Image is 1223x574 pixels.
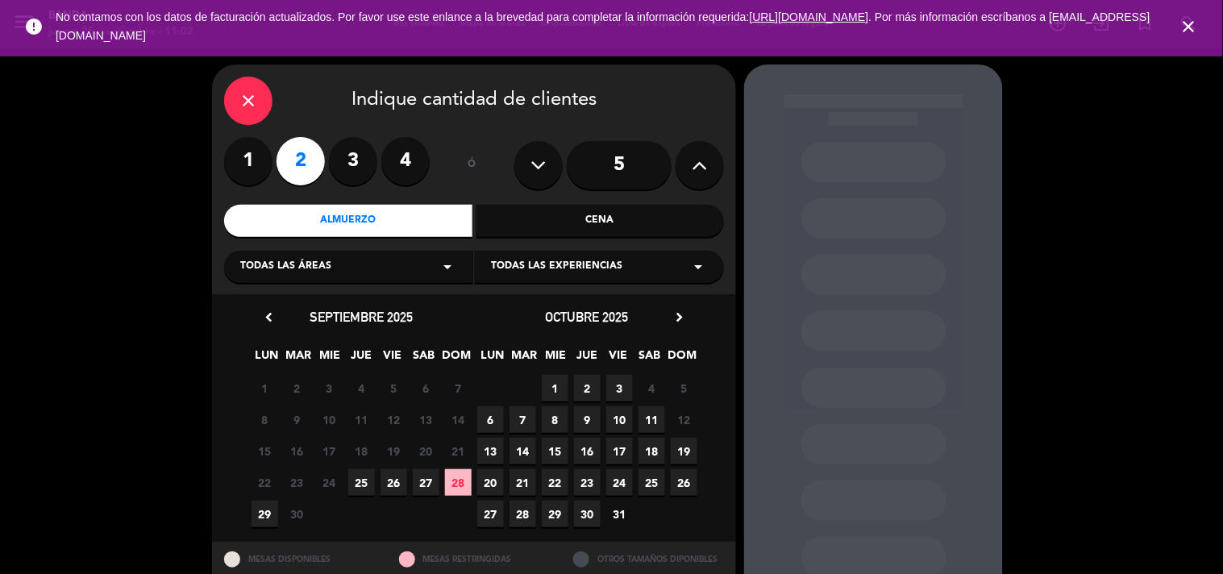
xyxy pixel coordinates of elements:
[224,205,472,237] div: Almuerzo
[277,137,325,185] label: 2
[284,469,310,496] span: 23
[510,438,536,464] span: 14
[671,438,697,464] span: 19
[510,469,536,496] span: 21
[639,438,665,464] span: 18
[639,375,665,401] span: 4
[252,375,278,401] span: 1
[413,375,439,401] span: 6
[380,346,406,372] span: VIE
[252,469,278,496] span: 22
[542,438,568,464] span: 15
[224,137,272,185] label: 1
[381,469,407,496] span: 26
[252,406,278,433] span: 8
[477,501,504,527] span: 27
[381,375,407,401] span: 5
[606,406,633,433] span: 10
[574,501,601,527] span: 30
[1179,17,1199,36] i: close
[546,309,629,325] span: octubre 2025
[56,10,1150,42] span: No contamos con los datos de facturación actualizados. Por favor use este enlance a la brevedad p...
[348,438,375,464] span: 18
[284,375,310,401] span: 2
[252,438,278,464] span: 15
[542,501,568,527] span: 29
[574,375,601,401] span: 2
[381,438,407,464] span: 19
[510,501,536,527] span: 28
[317,346,343,372] span: MIE
[476,205,725,237] div: Cena
[543,346,569,372] span: MIE
[445,406,472,433] span: 14
[477,438,504,464] span: 13
[605,346,632,372] span: VIE
[637,346,663,372] span: SAB
[574,438,601,464] span: 16
[413,406,439,433] span: 13
[411,346,438,372] span: SAB
[477,469,504,496] span: 20
[260,309,277,326] i: chevron_left
[329,137,377,185] label: 3
[671,309,688,326] i: chevron_right
[511,346,538,372] span: MAR
[348,375,375,401] span: 4
[348,469,375,496] span: 25
[750,10,869,23] a: [URL][DOMAIN_NAME]
[542,469,568,496] span: 22
[542,406,568,433] span: 8
[284,501,310,527] span: 30
[316,375,343,401] span: 3
[438,257,457,277] i: arrow_drop_down
[284,406,310,433] span: 9
[574,346,601,372] span: JUE
[316,438,343,464] span: 17
[542,375,568,401] span: 1
[480,346,506,372] span: LUN
[574,406,601,433] span: 9
[381,137,430,185] label: 4
[639,406,665,433] span: 11
[574,469,601,496] span: 23
[252,501,278,527] span: 29
[510,406,536,433] span: 7
[413,438,439,464] span: 20
[606,438,633,464] span: 17
[688,257,708,277] i: arrow_drop_down
[348,406,375,433] span: 11
[284,438,310,464] span: 16
[310,309,413,325] span: septiembre 2025
[254,346,281,372] span: LUN
[491,259,622,275] span: Todas las experiencias
[413,469,439,496] span: 27
[348,346,375,372] span: JUE
[239,91,258,110] i: close
[606,501,633,527] span: 31
[381,406,407,433] span: 12
[443,346,469,372] span: DOM
[671,469,697,496] span: 26
[477,406,504,433] span: 6
[56,10,1150,42] a: . Por más información escríbanos a [EMAIL_ADDRESS][DOMAIN_NAME]
[316,469,343,496] span: 24
[606,375,633,401] span: 3
[606,469,633,496] span: 24
[224,77,724,125] div: Indique cantidad de clientes
[445,469,472,496] span: 28
[639,469,665,496] span: 25
[668,346,695,372] span: DOM
[285,346,312,372] span: MAR
[24,17,44,36] i: error
[446,137,498,193] div: ó
[445,375,472,401] span: 7
[671,375,697,401] span: 5
[240,259,331,275] span: Todas las áreas
[445,438,472,464] span: 21
[671,406,697,433] span: 12
[316,406,343,433] span: 10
